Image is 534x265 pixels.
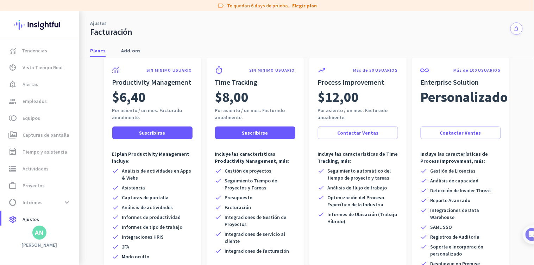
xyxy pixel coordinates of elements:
[35,229,44,236] div: AN
[8,80,17,89] i: notification_important
[1,127,79,143] a: perm_mediaCapturas de pantalla
[23,131,69,139] span: Capturas de pantalla
[215,77,295,87] h2: Time Tracking
[421,177,428,184] i: check
[80,233,95,238] span: Ayuda
[27,73,39,85] img: Profile image for Tamara
[318,66,326,75] i: trending_up
[122,253,150,260] span: Modo oculto
[318,107,398,121] div: Por asiento / un mes. Facturado anualmente.
[8,63,17,72] i: av_timer
[215,204,222,211] i: check
[90,27,132,37] div: Facturación
[1,160,79,177] a: storageActividades
[8,148,17,156] i: event_note
[23,198,43,207] span: Informes
[124,3,136,15] div: Cerrar
[147,67,193,73] p: SIN MINIMO USUARIO
[318,167,325,174] i: check
[225,177,295,191] span: Seguimiento Tiempo de Proyectos y Tareas
[328,167,398,181] span: Seguimiento automático del tiempo de proyecto y tareas
[23,114,40,122] span: Equipos
[242,129,268,136] span: Suscribirse
[112,107,193,121] div: Por asiento / un mes. Facturado anualmente.
[14,11,65,39] img: Insightful logo
[225,194,253,201] span: Presupuesto
[112,214,119,221] i: check
[454,67,501,73] p: Más de 100 USUARIOS
[215,150,295,164] p: Incluye las características Productivity Management, más:
[514,26,520,32] i: notifications
[114,233,132,238] span: Tareas
[328,184,387,191] span: Análisis de flujo de trabajo
[112,77,193,87] h2: Productivity Management
[318,150,398,164] p: Incluye las características de Time Tracking, más:
[431,243,501,257] span: Soporte e Incorporación personalizado
[7,92,26,100] p: 4 pasos
[112,87,146,107] span: $6,40
[215,194,222,201] i: check
[22,46,47,55] span: Tendencias
[112,224,119,231] i: check
[328,211,398,225] span: Informes de Ubicación (Trabajo Híbrido)
[421,224,428,231] i: check
[421,167,428,174] i: check
[421,233,428,240] i: check
[13,120,128,131] div: 1Add employees
[27,134,122,163] div: It's time to add your employees! This is crucial since Insightful will start collecting their act...
[1,76,79,93] a: notification_importantAlertas
[122,194,169,201] span: Capturas de pantalla
[225,214,295,228] span: Integraciones de Gestión de Proyectos
[431,224,452,231] span: SAML SSO
[421,87,508,107] span: Personalizado
[61,196,73,209] button: expand_more
[1,59,79,76] a: av_timerVista Tiempo Real
[421,127,501,139] button: Contactar Ventas
[318,184,325,191] i: check
[1,93,79,110] a: groupEmpleados
[122,167,193,181] span: Análisis de actividades en Apps & Webs
[8,131,17,139] i: perm_media
[112,233,119,240] i: check
[337,129,378,136] span: Contactar Ventas
[250,67,295,73] p: SIN MINIMO USUARIO
[112,167,119,174] i: check
[421,77,501,87] h2: Enterprise Solution
[23,63,63,72] span: Vista Tiempo Real
[112,243,119,250] i: check
[318,211,325,218] i: check
[318,194,325,201] i: check
[431,207,501,221] span: Integraciones de Data Warehouse
[10,47,16,54] img: menu-item
[112,253,119,260] i: check
[431,177,479,184] span: Análisis de capacidad
[122,224,183,231] span: Informes de tipo de trabajo
[1,211,79,228] a: settingsAjustes
[215,247,222,254] i: check
[440,129,481,136] span: Contactar Ventas
[13,200,128,216] div: 2Initial tracking settings and how to edit them
[215,231,222,238] i: check
[421,197,428,204] i: check
[11,233,24,238] span: Inicio
[318,127,398,139] button: Contactar Ventas
[431,233,480,240] span: Registros de Auditoría
[1,177,79,194] a: work_outlineProyectos
[215,87,249,107] span: $8,00
[90,20,107,27] a: Ajustes
[431,167,476,174] span: Gestión de Licencias
[122,184,145,191] span: Asistencia
[1,42,79,59] a: menu-itemTendencias
[58,3,84,15] h1: Tareas
[8,114,17,122] i: toll
[27,202,119,216] div: Initial tracking settings and how to edit them
[8,198,17,207] i: data_usage
[215,167,222,174] i: check
[27,169,95,183] button: Add your employees
[10,52,131,69] div: You're just a few steps away from completing the essential app setup
[23,97,47,105] span: Empleados
[215,214,222,221] i: check
[27,122,119,129] div: Add employees
[353,67,398,73] p: Más de 50 USUARIOS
